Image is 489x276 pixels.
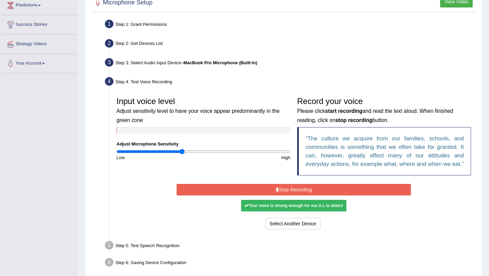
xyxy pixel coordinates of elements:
[306,135,464,167] q: The culture we acquire from our families, schools, and communities is something that we often tak...
[181,60,257,65] span: –
[113,154,203,161] div: Low
[102,56,479,71] div: Step 3: Select Audio Input Device
[183,60,257,65] b: MacBook Pro Microphone (Built-in)
[265,218,321,229] button: Select Another Device
[102,18,479,33] div: Step 1: Grant Permissions
[0,54,78,71] a: Your Account
[0,35,78,52] a: Strategy Videos
[116,97,290,124] h3: Input voice level
[116,108,279,123] small: Adjust sensitivity level to have your voice appear predominantly in the green zone
[102,75,479,90] div: Step 4: Test Voice Recording
[325,108,362,114] b: start recording
[297,108,453,123] small: Please click and read the text aloud. When finished reading, click on button.
[0,15,78,32] a: Success Stories
[241,200,346,211] div: Your voice is strong enough for our A.I. to detect
[102,256,479,271] div: Step 6: Saving Device Configuration
[203,154,294,161] div: High
[102,239,479,254] div: Step 5: Test Speech Recognition
[336,117,373,123] b: stop recording
[177,184,411,195] button: Stop Recording
[297,97,471,124] h3: Record your voice
[116,141,179,147] label: Adjust Microphone Senstivity
[102,37,479,52] div: Step 2: Get Devices List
